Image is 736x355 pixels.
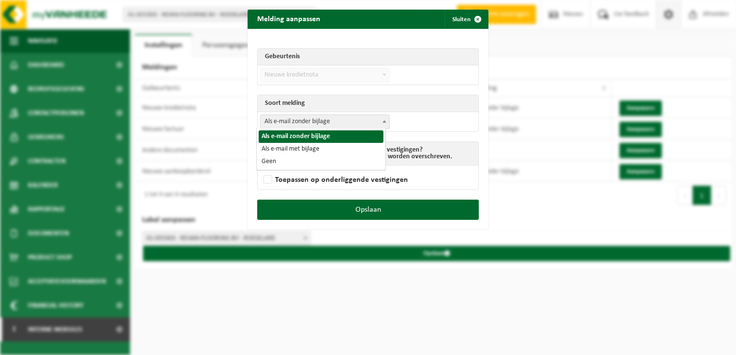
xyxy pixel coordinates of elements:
li: Als e-mail met bijlage [259,143,383,155]
li: Als e-mail zonder bijlage [259,130,383,143]
span: Als e-mail zonder bijlage [261,115,389,128]
span: Nieuwe kredietnota [261,68,389,82]
th: Gebeurtenis [258,49,478,65]
h2: Melding aanpassen [248,10,330,28]
label: Toepassen op onderliggende vestigingen [262,173,408,187]
th: Soort melding [258,95,478,112]
button: Sluiten [445,10,487,29]
span: Als e-mail zonder bijlage [260,114,390,129]
button: Opslaan [257,200,479,220]
li: Geen [259,155,383,168]
span: Nieuwe kredietnota [260,68,390,82]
